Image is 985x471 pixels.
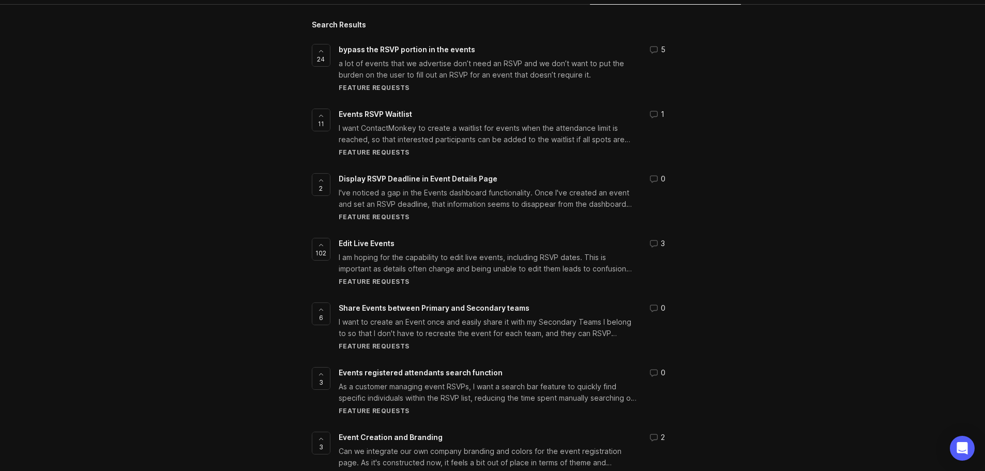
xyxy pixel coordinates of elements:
div: I am hoping for the capability to edit live events, including RSVP dates. This is important as de... [339,252,637,275]
button: 24 [312,44,330,67]
span: Display RSVP Deadline in Event Details Page [339,174,497,183]
div: I want ContactMonkey to create a waitlist for events when the attendance limit is reached, so tha... [339,123,637,145]
span: 11 [318,119,324,128]
a: Events registered attendants search functionAs a customer managing event RSVPs, I want a search b... [339,367,674,415]
span: 3 [661,238,665,249]
div: Feature Requests [339,406,637,415]
div: Feature Requests [339,212,637,221]
div: Feature Requests [339,83,637,92]
span: 0 [661,302,665,314]
div: I want to create an Event once and easily share it with my Secondary Teams I belong to so that I ... [339,316,637,339]
div: Open Intercom Messenger [950,436,975,461]
div: Can we integrate our own company branding and colors for the event registration page. As it's con... [339,446,637,468]
span: 0 [661,367,665,378]
span: bypass the RSVP portion in the events [339,45,475,54]
button: 3 [312,367,330,390]
span: 2 [661,432,665,443]
a: Share Events between Primary and Secondary teamsI want to create an Event once and easily share i... [339,302,674,351]
div: a lot of events that we advertise don’t need an RSVP and we don’t want to put the burden on the u... [339,58,637,81]
span: Event Creation and Branding [339,433,443,442]
span: 0 [661,173,665,185]
h1: Search Results [312,21,674,28]
span: 24 [317,55,325,64]
span: Edit Live Events [339,239,395,248]
div: As a customer managing event RSVPs, I want a search bar feature to quickly find specific individu... [339,381,637,404]
span: 1 [661,109,664,120]
button: 6 [312,302,330,325]
span: 5 [661,44,665,55]
span: Events registered attendants search function [339,368,503,377]
span: 102 [315,249,326,257]
a: bypass the RSVP portion in the eventsa lot of events that we advertise don’t need an RSVP and we ... [339,44,674,92]
button: 2 [312,173,330,196]
div: Feature Requests [339,342,637,351]
a: Edit Live EventsI am hoping for the capability to edit live events, including RSVP dates. This is... [339,238,674,286]
button: 102 [312,238,330,261]
button: 11 [312,109,330,131]
div: Feature Requests [339,148,637,157]
button: 3 [312,432,330,454]
span: 3 [319,443,323,451]
a: Events RSVP WaitlistI want ContactMonkey to create a waitlist for events when the attendance limi... [339,109,674,157]
div: I've noticed a gap in the Events dashboard functionality. Once I've created an event and set an R... [339,187,637,210]
a: Display RSVP Deadline in Event Details PageI've noticed a gap in the Events dashboard functionali... [339,173,674,221]
span: Events RSVP Waitlist [339,110,412,118]
span: 6 [319,313,323,322]
span: 2 [319,184,323,193]
span: 3 [319,378,323,387]
span: Share Events between Primary and Secondary teams [339,303,529,312]
div: Feature Requests [339,277,637,286]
